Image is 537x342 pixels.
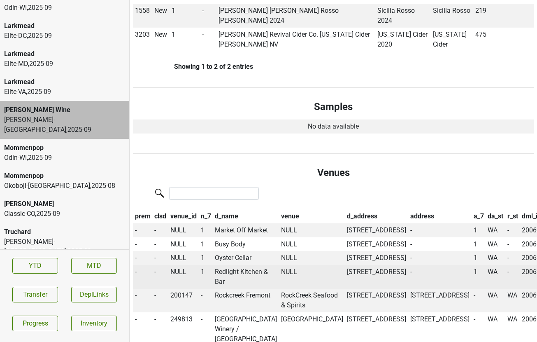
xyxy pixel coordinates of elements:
[4,59,125,69] div: Elite-MD , 2025 - 09
[170,4,200,28] td: 1
[4,77,125,87] div: Larkmead
[408,210,472,224] th: address: activate to sort column ascending
[133,289,153,313] td: -
[213,223,279,237] td: Market Off Market
[199,223,213,237] td: 1
[152,4,170,28] td: New
[135,7,150,14] span: 1558
[153,237,169,251] td: -
[153,289,169,313] td: -
[505,210,520,224] th: r_st: activate to sort column ascending
[4,181,125,191] div: Okoboji-[GEOGRAPHIC_DATA] , 2025 - 08
[199,237,213,251] td: 1
[153,265,169,289] td: -
[408,237,472,251] td: -
[279,237,345,251] td: NULL
[473,4,534,28] td: 219
[71,316,117,331] a: Inventory
[345,289,409,313] td: [STREET_ADDRESS]
[200,4,217,28] td: -
[4,49,125,59] div: Larkmead
[4,153,125,163] div: Odin-WI , 2025 - 09
[472,265,486,289] td: 1
[505,223,520,237] td: -
[472,210,486,224] th: a_7: activate to sort column ascending
[345,237,409,251] td: [STREET_ADDRESS]
[139,101,527,113] h4: Samples
[12,316,58,331] a: Progress
[486,223,505,237] td: WA
[139,167,527,179] h4: Venues
[408,251,472,265] td: -
[505,265,520,289] td: -
[199,265,213,289] td: 1
[345,251,409,265] td: [STREET_ADDRESS]
[71,258,117,274] a: MTD
[133,63,253,70] div: Showing 1 to 2 of 2 entries
[133,119,534,134] td: No data available
[199,289,213,313] td: -
[345,265,409,289] td: [STREET_ADDRESS]
[153,223,169,237] td: -
[472,223,486,237] td: 1
[12,287,58,302] button: Transfer
[199,251,213,265] td: 1
[4,199,125,209] div: [PERSON_NAME]
[4,237,125,257] div: [PERSON_NAME]-[GEOGRAPHIC_DATA] , 2025 - 09
[213,289,279,313] td: Rockcreek Fremont
[71,287,117,302] button: DeplLinks
[213,265,279,289] td: Redlight Kitchen & Bar
[133,251,153,265] td: -
[486,289,505,313] td: WA
[505,289,520,313] td: WA
[408,289,472,313] td: [STREET_ADDRESS]
[279,265,345,289] td: NULL
[170,28,200,52] td: 1
[152,28,170,52] td: New
[486,251,505,265] td: WA
[472,237,486,251] td: 1
[153,210,169,224] th: clsd: activate to sort column ascending
[472,251,486,265] td: 1
[4,209,125,219] div: Classic-CO , 2025 - 09
[213,237,279,251] td: Busy Body
[486,237,505,251] td: WA
[4,87,125,97] div: Elite-VA , 2025 - 09
[279,223,345,237] td: NULL
[486,265,505,289] td: WA
[473,28,534,52] td: 475
[133,223,153,237] td: -
[133,210,153,224] th: prem: activate to sort column descending
[168,265,199,289] td: NULL
[135,30,150,38] span: 3203
[279,210,345,224] th: venue: activate to sort column ascending
[168,223,199,237] td: NULL
[168,237,199,251] td: NULL
[4,3,125,13] div: Odin-WI , 2025 - 09
[216,4,375,28] td: [PERSON_NAME] [PERSON_NAME] Rosso [PERSON_NAME] 2024
[505,237,520,251] td: -
[4,31,125,41] div: Elite-DC , 2025 - 09
[431,4,473,28] td: Sicilia Rosso
[4,115,125,135] div: [PERSON_NAME]-[GEOGRAPHIC_DATA] , 2025 - 09
[486,210,505,224] th: da_st: activate to sort column ascending
[4,227,125,237] div: Truchard
[200,28,217,52] td: -
[472,289,486,313] td: -
[279,289,345,313] td: RockCreek Seafood & Spirits
[213,210,279,224] th: d_name: activate to sort column ascending
[213,251,279,265] td: Oyster Cellar
[505,251,520,265] td: -
[133,237,153,251] td: -
[4,143,125,153] div: Mommenpop
[408,265,472,289] td: -
[4,171,125,181] div: Mommenpop
[4,21,125,31] div: Larkmead
[431,28,473,52] td: [US_STATE] Cider
[168,289,199,313] td: 200147
[168,251,199,265] td: NULL
[408,223,472,237] td: -
[345,223,409,237] td: [STREET_ADDRESS]
[12,258,58,274] a: YTD
[199,210,213,224] th: n_7: activate to sort column ascending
